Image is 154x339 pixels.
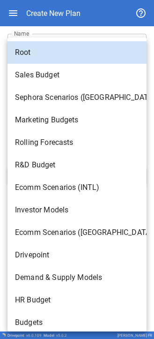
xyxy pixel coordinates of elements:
[7,41,147,64] li: Root
[7,289,147,311] li: HR Budget
[7,109,147,131] li: Marketing Budgets
[7,131,147,154] li: Rolling Forecasts
[7,86,147,109] li: Sephora Scenarios ([GEOGRAPHIC_DATA])
[7,221,147,244] li: Ecomm Scenarios ([GEOGRAPHIC_DATA])
[7,266,147,289] li: Demand & Supply Models
[7,154,147,176] li: R&D Budget
[7,64,147,86] li: Sales Budget
[7,199,147,221] li: Investor Models
[7,176,147,199] li: Ecomm Scenarios (INTL)
[7,244,147,266] li: Drivepoint
[7,311,147,334] li: Budgets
